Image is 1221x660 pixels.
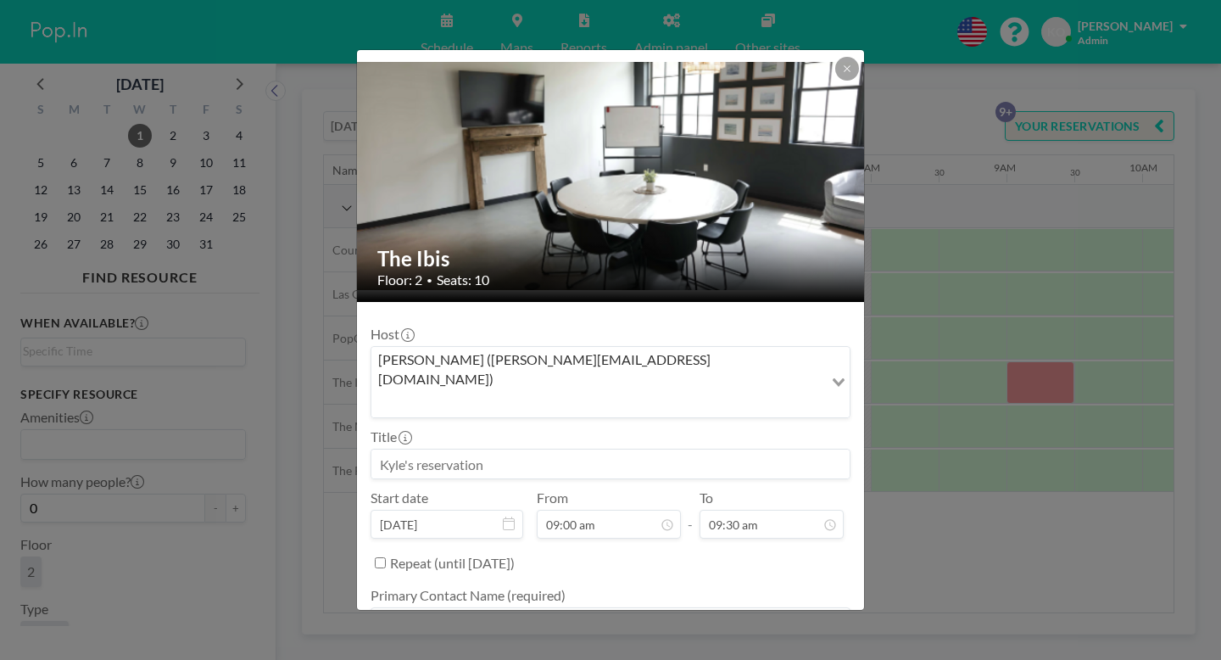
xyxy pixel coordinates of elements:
[377,271,422,288] span: Floor: 2
[427,274,432,287] span: •
[371,428,410,445] label: Title
[371,450,850,478] input: Kyle's reservation
[537,489,568,506] label: From
[371,326,413,343] label: Host
[688,495,693,533] span: -
[373,392,822,414] input: Search for option
[390,555,515,572] label: Repeat (until [DATE])
[437,271,489,288] span: Seats: 10
[371,489,428,506] label: Start date
[700,489,713,506] label: To
[371,347,850,417] div: Search for option
[375,350,820,389] span: [PERSON_NAME] ([PERSON_NAME][EMAIL_ADDRESS][DOMAIN_NAME])
[371,587,566,604] label: Primary Contact Name (required)
[357,62,866,290] img: 537.png
[377,246,845,271] h2: The Ibis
